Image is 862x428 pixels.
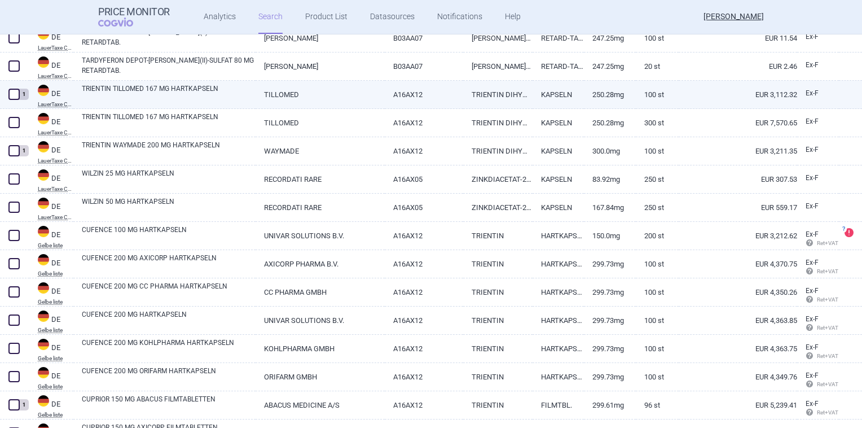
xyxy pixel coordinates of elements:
a: EUR 11.54 [679,24,797,52]
a: UNIVAR SOLUTIONS B.V. [256,222,385,250]
a: 299.73mg [584,250,636,278]
a: Ex-F Ret+VAT calc [797,311,839,337]
a: TILLOMED [256,109,385,137]
span: Ex-factory price [806,372,819,379]
a: TRIENTIN [463,222,532,250]
a: [PERSON_NAME] [256,24,385,52]
a: KOHLPHARMA GMBH [256,335,385,363]
a: CUFENCE 200 MG HARTKAPSELN [82,309,256,330]
span: Ex-factory price [806,259,819,267]
img: Germany [38,56,49,68]
a: TRIENTIN [463,363,532,391]
a: EUR 4,363.75 [679,335,797,363]
a: 100 ST [636,335,679,363]
a: 250 St [636,165,679,193]
a: KAPSELN [533,81,584,108]
abbr: LauerTaxe CGM — Complex database for German drug information provided by commercial provider CGM ... [38,215,73,220]
a: CUFENCE 200 MG ORIFARM HARTKAPSELN [82,366,256,386]
a: A16AX05 [385,194,463,221]
a: EUR 4,363.85 [679,307,797,334]
a: UNIVAR SOLUTIONS B.V. [256,307,385,334]
span: Ex-factory price [806,117,819,125]
a: RECORDATI RARE [256,194,385,221]
a: 300 St [636,109,679,137]
a: HARTKAPSEL [533,335,584,363]
span: Ret+VAT calc [806,240,849,246]
a: TRIENTIN DIHYDROCHLORID 250,28 MG [463,109,532,137]
div: 1 [19,145,29,156]
a: CUFENCE 200 MG AXICORP HARTKAPSELN [82,253,256,273]
span: Ex-factory price [806,315,819,323]
a: CUFENCE 200 MG KOHLPHARMA HARTKAPSELN [82,338,256,358]
a: DEDEGelbe liste [29,394,73,418]
a: 247.25mg [584,53,636,80]
a: A16AX05 [385,165,463,193]
a: A16AX12 [385,391,463,419]
span: Ex-factory price [806,202,819,210]
abbr: LauerTaxe CGM — Complex database for German drug information provided by commercial provider CGM ... [38,45,73,51]
a: ZINKDIACETAT-2-[PERSON_NAME] 167,81 MG [463,194,532,221]
a: A16AX12 [385,109,463,137]
a: A16AX12 [385,363,463,391]
a: TRIENTIN TILLOMED 167 MG HARTKAPSELN [82,84,256,104]
a: 150.0mg [584,222,636,250]
a: CUFENCE 100 MG HARTKAPSELN [82,225,256,245]
span: Ret+VAT calc [806,353,849,359]
a: HARTKAPSEL [533,307,584,334]
span: Ex-factory price [806,343,819,351]
span: Ex-factory price [806,89,819,97]
a: Ex-F [797,85,839,102]
abbr: LauerTaxe CGM — Complex database for German drug information provided by commercial provider CGM ... [38,186,73,192]
div: 1 [19,399,29,410]
a: DEDEGelbe liste [29,253,73,277]
img: Germany [38,226,49,237]
a: ABACUS MEDICINE A/S [256,391,385,419]
a: DEDELauerTaxe CGM [29,55,73,79]
abbr: Gelbe liste — Gelbe Liste online database by Medizinische Medien Informations GmbH (MMI), Germany [38,384,73,390]
a: 96 ST [636,391,679,419]
a: ZINKDIACETAT-2-[PERSON_NAME] 83,91 MG [463,165,532,193]
a: 299.73mg [584,335,636,363]
a: RETARD-TABLETTEN [533,53,584,80]
a: CUPRIOR 150 MG ABACUS FILMTABLETTEN [82,394,256,414]
a: Ex-F Ret+VAT calc [797,283,839,309]
a: [PERSON_NAME](II)-SULFAT, GETROCKNETES 247,25 MG [463,53,532,80]
a: DEDELauerTaxe CGM [29,27,73,51]
span: Ex-factory price [806,174,819,182]
a: Ex-F Ret+VAT calc [797,255,839,281]
abbr: Gelbe liste — Gelbe Liste online database by Medizinische Medien Informations GmbH (MMI), Germany [38,356,73,361]
a: Ex-F [797,198,839,215]
a: A16AX12 [385,278,463,306]
abbr: LauerTaxe CGM — Complex database for German drug information provided by commercial provider CGM ... [38,130,73,136]
a: 300.0mg [584,137,636,165]
a: TILLOMED [256,81,385,108]
a: CUFENCE 200 MG CC PHARMA HARTKAPSELN [82,281,256,302]
a: RETARD-TABLETTEN [533,24,584,52]
span: Ex-factory price [806,146,819,154]
a: 247.25mg [584,24,636,52]
img: Germany [38,254,49,265]
a: EUR 4,350.26 [679,278,797,306]
a: EUR 7,570.65 [679,109,797,137]
a: HARTKAPSEL [533,250,584,278]
a: FILMTBL. [533,391,584,419]
span: Ex-factory price [806,287,819,295]
a: TRIENTIN WAYMADE 200 MG HARTKAPSELN [82,140,256,160]
a: CC PHARMA GMBH [256,278,385,306]
a: A16AX12 [385,137,463,165]
img: Germany [38,113,49,124]
div: 1 [19,89,29,100]
a: 100 ST [636,307,679,334]
a: DEDELauerTaxe CGM [29,140,73,164]
span: Ret+VAT calc [806,381,849,387]
img: Germany [38,311,49,322]
img: Germany [38,85,49,96]
a: B03AA07 [385,53,463,80]
img: Germany [38,282,49,294]
a: 100 ST [636,363,679,391]
a: Ex-F Ret+VAT calc [797,226,839,252]
a: Ex-F Ret+VAT calc [797,396,839,422]
a: Ex-F Ret+VAT calc [797,339,839,365]
span: ? [840,226,847,233]
a: TRIENTIN [463,335,532,363]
